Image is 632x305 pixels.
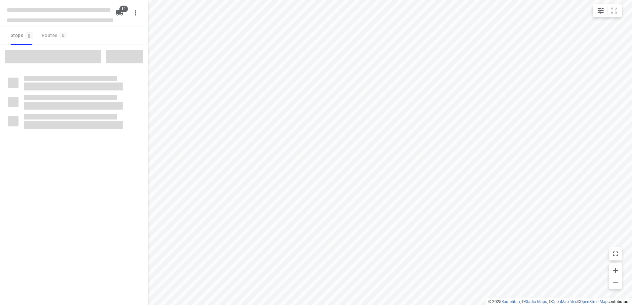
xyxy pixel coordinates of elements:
[580,299,608,304] a: OpenStreetMap
[552,299,577,304] a: OpenMapTiles
[525,299,547,304] a: Stadia Maps
[593,4,622,17] div: small contained button group
[594,4,607,17] button: Map settings
[488,299,629,304] li: © 2025 , © , © © contributors
[501,299,520,304] a: Routetitan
